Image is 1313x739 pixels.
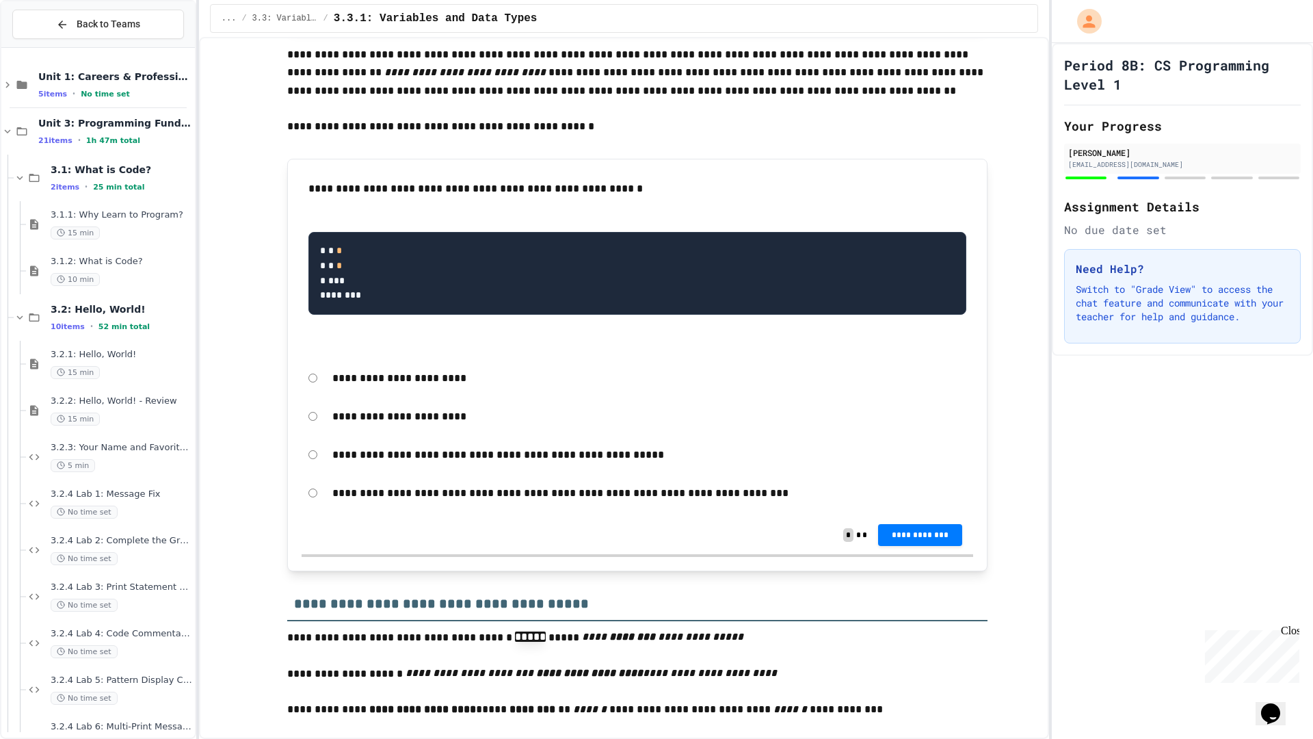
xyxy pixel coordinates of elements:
span: 3.2.4 Lab 2: Complete the Greeting [51,535,192,547]
div: No due date set [1064,222,1301,238]
button: Back to Teams [12,10,184,39]
span: • [72,88,75,99]
span: 3.2.3: Your Name and Favorite Movie [51,442,192,454]
div: Chat with us now!Close [5,5,94,87]
span: Unit 1: Careers & Professionalism [38,70,192,83]
span: / [323,13,328,24]
h2: Assignment Details [1064,197,1301,216]
span: 3.2.4 Lab 3: Print Statement Repair [51,582,192,593]
span: 3.2.4 Lab 4: Code Commentary Creator [51,628,192,640]
span: 52 min total [98,322,150,331]
span: Back to Teams [77,17,140,31]
div: [EMAIL_ADDRESS][DOMAIN_NAME] [1068,159,1297,170]
span: No time set [51,692,118,705]
span: 3.3: Variables and Data Types [252,13,318,24]
span: 3.2.4 Lab 5: Pattern Display Challenge [51,675,192,686]
iframe: chat widget [1256,684,1299,725]
span: 5 min [51,459,95,472]
span: No time set [51,552,118,565]
span: 2 items [51,183,79,192]
h2: Your Progress [1064,116,1301,135]
span: / [241,13,246,24]
span: No time set [51,599,118,612]
div: My Account [1063,5,1105,37]
span: • [78,135,81,146]
span: 21 items [38,136,72,145]
span: 15 min [51,366,100,379]
span: 25 min total [93,183,144,192]
span: 3.2.4 Lab 6: Multi-Print Message [51,721,192,733]
div: [PERSON_NAME] [1068,146,1297,159]
h1: Period 8B: CS Programming Level 1 [1064,55,1301,94]
span: 10 items [51,322,85,331]
span: 5 items [38,90,67,99]
span: No time set [51,645,118,658]
span: 1h 47m total [86,136,140,145]
span: No time set [81,90,130,99]
span: 3.1: What is Code? [51,164,192,176]
span: 3.2.1: Hello, World! [51,349,192,361]
span: 15 min [51,413,100,426]
span: 3.1.1: Why Learn to Program? [51,209,192,221]
span: 10 min [51,273,100,286]
h3: Need Help? [1076,261,1289,277]
span: • [85,181,88,192]
span: Unit 3: Programming Fundamentals [38,117,192,129]
span: 3.1.2: What is Code? [51,256,192,268]
span: 15 min [51,226,100,239]
span: ... [222,13,237,24]
span: 3.2.4 Lab 1: Message Fix [51,489,192,500]
span: 3.3.1: Variables and Data Types [334,10,538,27]
span: No time set [51,506,118,519]
span: • [90,321,93,332]
span: 3.2: Hello, World! [51,303,192,315]
p: Switch to "Grade View" to access the chat feature and communicate with your teacher for help and ... [1076,283,1289,324]
iframe: chat widget [1199,625,1299,683]
span: 3.2.2: Hello, World! - Review [51,396,192,407]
